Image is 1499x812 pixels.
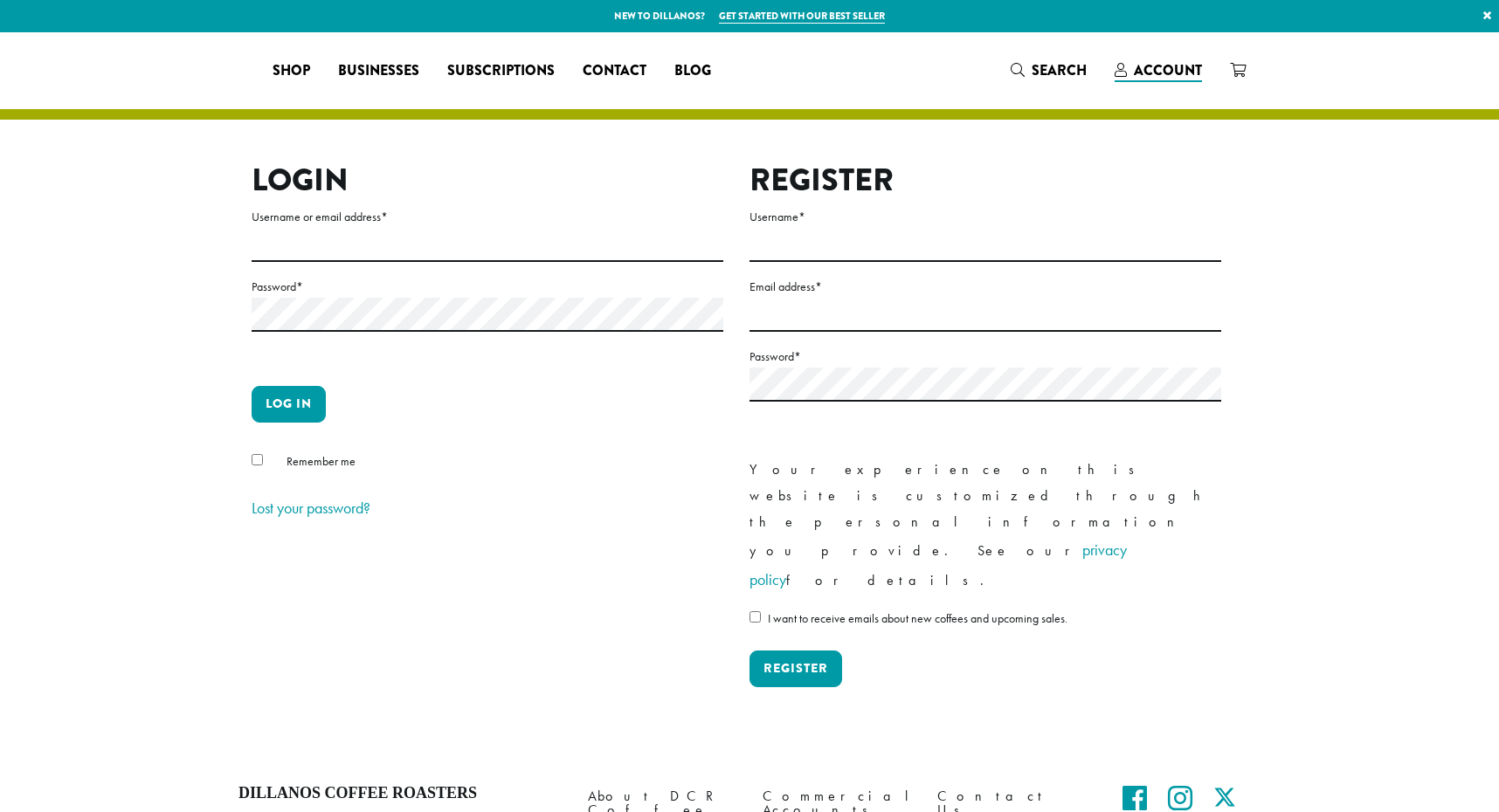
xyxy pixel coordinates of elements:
span: Businesses [338,60,419,82]
h2: Login [252,162,723,199]
a: privacy policy [749,540,1127,589]
label: Password [252,276,723,298]
span: Contact [583,60,646,82]
label: Username or email address [252,206,723,228]
span: Account [1134,60,1202,80]
button: Register [749,650,842,687]
span: Shop [273,60,310,82]
h4: Dillanos Coffee Roasters [238,784,562,803]
a: Search [997,56,1101,85]
span: Search [1032,60,1087,80]
a: Shop [259,57,324,85]
button: Log in [252,386,326,423]
a: Get started with our best seller [719,9,885,24]
span: I want to receive emails about new coffees and upcoming sales. [768,610,1067,626]
a: Lost your password? [252,498,370,518]
h2: Register [749,162,1221,199]
label: Password [749,346,1221,368]
label: Email address [749,276,1221,298]
span: Subscriptions [447,60,555,82]
label: Username [749,206,1221,228]
span: Blog [674,60,711,82]
span: Remember me [287,453,356,469]
input: I want to receive emails about new coffees and upcoming sales. [749,611,761,623]
p: Your experience on this website is customized through the personal information you provide. See o... [749,457,1221,595]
